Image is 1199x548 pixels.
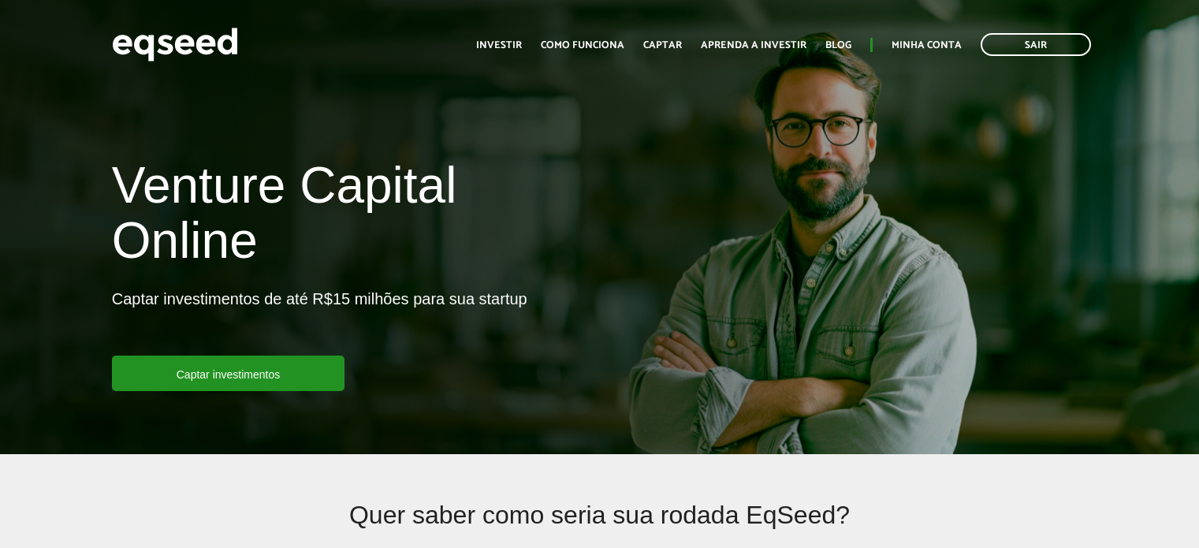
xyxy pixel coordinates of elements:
[981,33,1091,56] a: Sair
[892,40,962,50] a: Minha conta
[476,40,522,50] a: Investir
[701,40,806,50] a: Aprenda a investir
[112,356,345,391] a: Captar investimentos
[825,40,851,50] a: Blog
[112,289,527,356] p: Captar investimentos de até R$15 milhões para sua startup
[112,24,238,65] img: EqSeed
[112,158,588,277] h1: Venture Capital Online
[541,40,624,50] a: Como funciona
[643,40,682,50] a: Captar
